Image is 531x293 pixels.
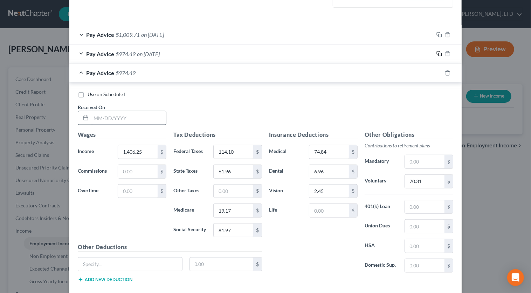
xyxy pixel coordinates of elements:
[309,185,349,198] input: 0.00
[253,165,262,178] div: $
[361,219,401,233] label: Union Dues
[269,131,358,139] h5: Insurance Deductions
[78,277,132,282] button: Add new deduction
[91,111,166,125] input: MM/DD/YYYY
[405,155,444,168] input: 0.00
[349,165,357,178] div: $
[88,91,125,97] span: Use on Schedule I
[405,239,444,253] input: 0.00
[170,165,210,179] label: State Taxes
[444,220,453,233] div: $
[361,200,401,214] label: 401(k) Loan
[444,155,453,168] div: $
[170,223,210,237] label: Social Security
[86,51,114,57] span: Pay Advice
[349,185,357,198] div: $
[361,174,401,188] label: Voluntary
[158,145,166,159] div: $
[170,145,210,159] label: Federal Taxes
[361,155,401,169] label: Mandatory
[405,200,444,214] input: 0.00
[158,165,166,178] div: $
[265,184,305,198] label: Vision
[214,145,253,159] input: 0.00
[116,31,140,38] span: $1,009.71
[349,204,357,217] div: $
[365,142,453,149] p: Contributions to retirement plans
[74,184,114,198] label: Overtime
[74,165,114,179] label: Commissions
[253,258,262,271] div: $
[137,51,160,57] span: on [DATE]
[265,145,305,159] label: Medical
[309,145,349,159] input: 0.00
[444,259,453,272] div: $
[118,145,158,159] input: 0.00
[444,175,453,188] div: $
[173,131,262,139] h5: Tax Deductions
[349,145,357,159] div: $
[405,259,444,272] input: 0.00
[190,258,254,271] input: 0.00
[309,204,349,217] input: 0.00
[405,220,444,233] input: 0.00
[141,31,164,38] span: on [DATE]
[253,185,262,198] div: $
[170,184,210,198] label: Other Taxes
[86,31,114,38] span: Pay Advice
[253,204,262,217] div: $
[78,131,166,139] h5: Wages
[78,148,94,154] span: Income
[214,224,253,237] input: 0.00
[309,165,349,178] input: 0.00
[444,200,453,214] div: $
[405,175,444,188] input: 0.00
[265,165,305,179] label: Dental
[444,239,453,253] div: $
[78,243,262,252] h5: Other Deductions
[116,69,136,76] span: $974.49
[507,269,524,286] div: Open Intercom Messenger
[361,239,401,253] label: HSA
[118,185,158,198] input: 0.00
[116,51,136,57] span: $974.49
[214,204,253,217] input: 0.00
[86,69,114,76] span: Pay Advice
[78,258,182,271] input: Specify...
[214,185,253,198] input: 0.00
[158,185,166,198] div: $
[214,165,253,178] input: 0.00
[170,204,210,218] label: Medicare
[361,259,401,273] label: Domestic Sup.
[78,104,105,110] span: Received On
[365,131,453,139] h5: Other Obligations
[118,165,158,178] input: 0.00
[265,204,305,218] label: Life
[253,224,262,237] div: $
[253,145,262,159] div: $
